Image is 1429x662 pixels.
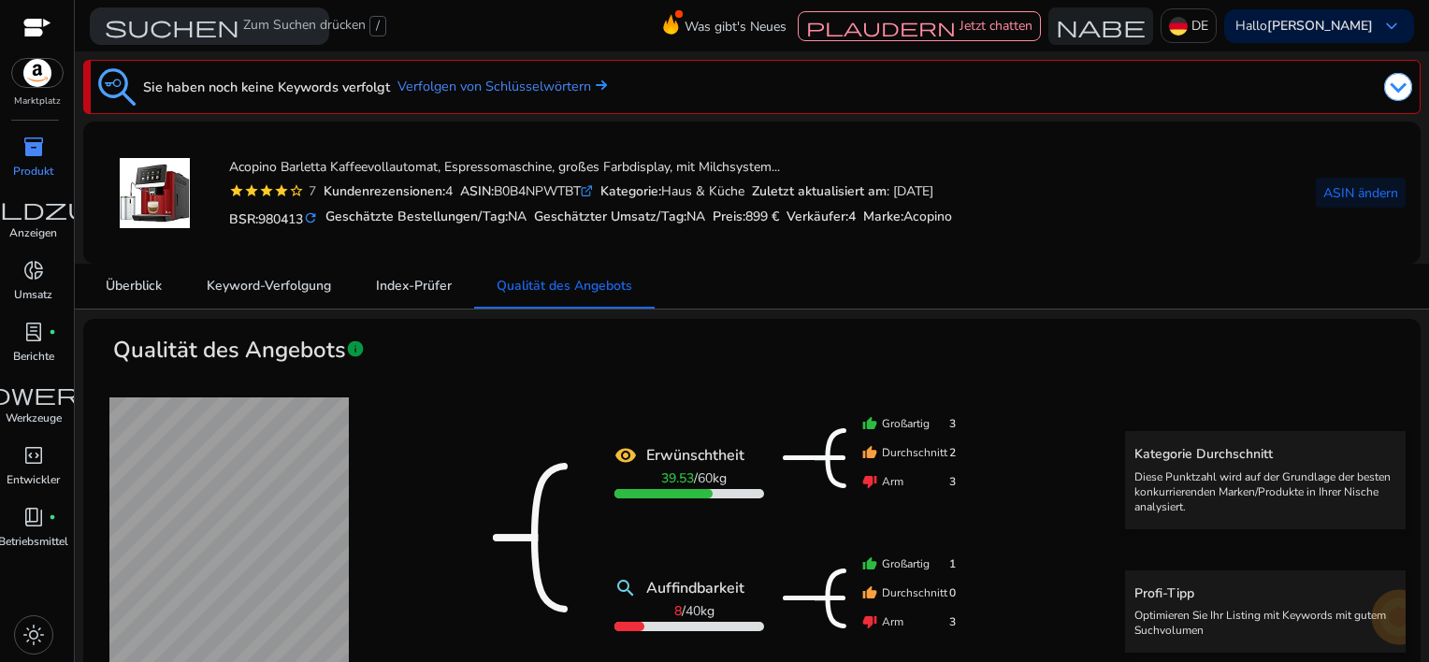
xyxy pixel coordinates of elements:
[686,208,705,225] span: NA
[882,613,903,630] font: Arm
[862,556,877,571] mat-icon: thumb_up
[862,416,877,431] mat-icon: thumb_up
[244,183,259,198] mat-icon: star
[600,182,661,200] b: Kategorie:
[325,209,527,225] h5: Geschätzte Bestellungen/Tag:
[863,208,901,225] span: Marke
[22,259,45,281] span: donut_small
[49,513,56,521] span: fiber_manual_record
[14,286,52,303] p: Umsatz
[806,18,956,36] span: plaudern
[460,182,581,200] font: B0B4NPWTBT
[949,613,956,630] span: 3
[258,210,303,228] span: 980413
[369,16,386,36] span: /
[1316,178,1406,208] button: ASIN ändern
[745,208,779,225] span: 899 €
[600,181,744,201] div: Haus & Küche
[1267,17,1373,35] b: [PERSON_NAME]
[22,136,45,158] span: inventory_2
[1048,7,1153,45] button: Nabe
[324,182,445,200] b: Kundenrezensionen:
[497,280,632,293] span: Qualität des Angebots
[614,444,637,467] mat-icon: remove_red_eye
[698,469,713,487] span: 60
[22,624,45,646] span: light_mode
[685,10,787,43] span: Was gibt's Neues
[661,469,694,487] b: 39.53
[787,209,856,225] h5: Verkäufer:
[903,208,952,225] span: Acopino
[862,614,877,629] mat-icon: thumb_down
[49,328,56,336] span: fiber_manual_record
[13,348,54,365] p: Berichte
[22,321,45,343] span: lab_profile
[862,474,877,489] mat-icon: thumb_down
[229,210,303,228] font: BSR:
[882,473,903,490] font: Arm
[882,555,930,572] font: Großartig
[713,208,779,225] font: Preis:
[1323,183,1398,203] span: ASIN ändern
[98,68,136,106] img: keyword-tracking.svg
[1056,15,1146,37] span: Nabe
[13,163,53,180] p: Produkt
[22,444,45,467] span: code_blocks
[949,415,956,432] span: 3
[752,181,933,201] div: : [DATE]
[1380,15,1403,37] span: keyboard_arrow_down
[7,471,60,488] p: Entwickler
[397,77,591,95] font: Verfolgen von Schlüsselwörtern
[113,334,346,367] span: Qualität des Angebots
[346,339,365,358] span: Info
[752,182,887,200] b: Zuletzt aktualisiert am
[646,577,744,599] b: Auffindbarkeit
[1384,73,1412,101] img: dropdown-arrow.svg
[14,94,61,108] p: Marktplatz
[848,208,856,225] span: 4
[862,585,877,600] mat-icon: thumb_up
[22,506,45,528] span: book_4
[949,444,956,461] span: 2
[9,224,57,241] p: Anzeigen
[508,208,527,225] span: NA
[460,182,494,200] b: ASIN:
[882,444,947,461] font: Durchschnitt
[143,76,390,98] h3: Sie haben noch keine Keywords verfolgt
[949,584,956,601] span: 0
[229,160,952,176] h4: Acopino Barletta Kaffeevollautomat, Espressomaschine, großes Farbdisplay, mit Milchsystem...
[1235,20,1373,33] p: Hallo
[229,183,244,198] mat-icon: star
[1134,608,1396,638] p: Optimieren Sie Ihr Listing mit Keywords mit gutem Suchvolumen
[534,209,705,225] h5: Geschätzter Umsatz/Tag:
[1169,17,1188,36] img: de.svg
[289,183,304,198] mat-icon: star_border
[882,584,947,601] font: Durchschnitt
[614,577,637,599] mat-icon: search
[324,181,453,201] div: 4
[6,410,62,426] p: Werkzeuge
[1191,9,1208,42] p: DE
[1134,447,1396,463] h5: Kategorie Durchschnitt
[259,183,274,198] mat-icon: star
[591,79,607,91] img: arrow-right.svg
[106,280,162,293] span: Überblick
[376,280,452,293] span: Index-Prüfer
[862,445,877,460] mat-icon: thumb_up
[798,11,1041,41] button: plaudernJetzt chatten
[949,473,956,490] span: 3
[882,415,930,432] font: Großartig
[1134,469,1396,514] p: Diese Punktzahl wird auf der Grundlage der besten konkurrierenden Marken/Produkte in Ihrer Nische...
[674,602,682,620] b: 8
[207,280,331,293] span: Keyword-Verfolgung
[674,602,714,620] span: / kg
[863,208,952,225] font: :
[949,555,956,572] span: 1
[1134,586,1396,602] h5: Profi-Tipp
[304,181,316,201] div: 7
[646,444,744,467] b: Erwünschtheit
[243,16,366,36] font: Zum Suchen drücken
[303,209,318,227] mat-icon: refresh
[105,15,239,37] span: suchen
[661,469,727,487] span: / kg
